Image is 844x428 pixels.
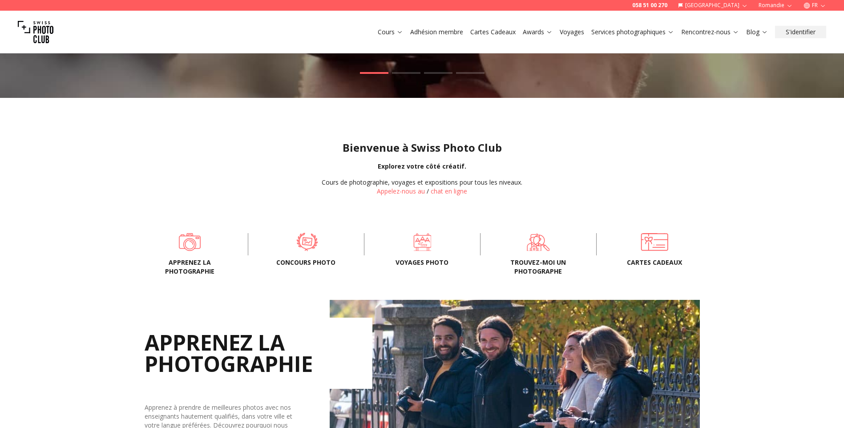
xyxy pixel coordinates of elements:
[743,26,771,38] button: Blog
[470,28,516,36] a: Cartes Cadeaux
[262,233,350,251] a: Concours Photo
[431,187,467,196] button: chat en ligne
[322,178,522,196] div: /
[146,233,234,251] a: Apprenez la photographie
[495,233,582,251] a: Trouvez-moi un photographe
[18,14,53,50] img: Swiss photo club
[407,26,467,38] button: Adhésion membre
[588,26,678,38] button: Services photographiques
[146,258,234,276] span: Apprenez la photographie
[681,28,739,36] a: Rencontrez-nous
[7,162,837,171] div: Explorez votre côté créatif.
[374,26,407,38] button: Cours
[678,26,743,38] button: Rencontrez-nous
[377,187,425,195] a: Appelez-nous au
[591,28,674,36] a: Services photographiques
[262,258,350,267] span: Concours Photo
[379,233,466,251] a: Voyages photo
[523,28,553,36] a: Awards
[746,28,768,36] a: Blog
[611,258,698,267] span: Cartes cadeaux
[322,178,522,187] div: Cours de photographie, voyages et expositions pour tous les niveaux.
[467,26,519,38] button: Cartes Cadeaux
[410,28,463,36] a: Adhésion membre
[775,26,826,38] button: S'identifier
[560,28,584,36] a: Voyages
[632,2,667,9] a: 058 51 00 270
[495,258,582,276] span: Trouvez-moi un photographe
[556,26,588,38] button: Voyages
[611,233,698,251] a: Cartes cadeaux
[7,141,837,155] h1: Bienvenue à Swiss Photo Club
[378,28,403,36] a: Cours
[145,318,372,389] h2: APPRENEZ LA PHOTOGRAPHIE
[519,26,556,38] button: Awards
[379,258,466,267] span: Voyages photo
